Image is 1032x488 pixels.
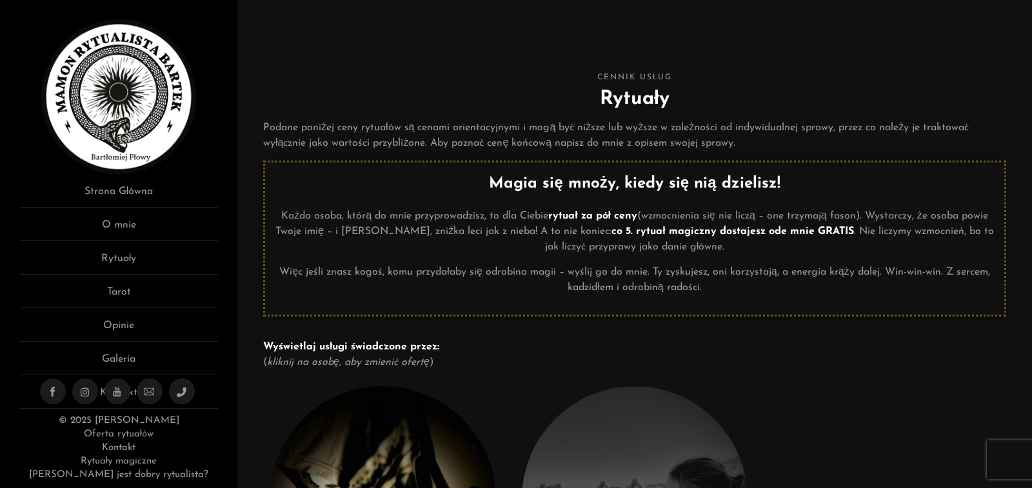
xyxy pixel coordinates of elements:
[548,211,637,221] strong: rytuał za pół ceny
[19,184,218,208] a: Strona Główna
[267,357,430,367] em: kliknij na osobę, aby zmienić ofertę
[611,226,853,237] strong: co 5. rytuał magiczny dostajesz ode mnie GRATIS
[263,71,1006,84] span: Cennik usług
[19,251,218,275] a: Rytuały
[489,176,780,191] strong: Magia się mnoży, kiedy się nią dzielisz!
[19,217,218,241] a: O mnie
[41,19,196,174] img: Rytualista Bartek
[81,456,157,466] a: Rytuały magiczne
[29,470,208,480] a: [PERSON_NAME] jest dobry rytualista?
[275,264,995,295] p: Więc jeśli znasz kogoś, komu przydałaby się odrobina magii – wyślij go do mnie. Ty zyskujesz, oni...
[102,443,135,453] a: Kontakt
[275,208,995,255] p: Każda osoba, którą do mnie przyprowadzisz, to dla Ciebie (wzmocnienia się nie liczą – one trzymaj...
[19,318,218,342] a: Opinie
[263,339,1006,370] p: ( )
[263,342,439,352] strong: Wyświetlaj usługi świadczone przez:
[19,351,218,375] a: Galeria
[84,429,154,439] a: Oferta rytuałów
[19,284,218,308] a: Tarot
[263,84,1006,113] h2: Rytuały
[263,120,1006,151] p: Podane poniżej ceny rytuałów są cenami orientacyjnymi i mogą być niższe lub wyższe w zależności o...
